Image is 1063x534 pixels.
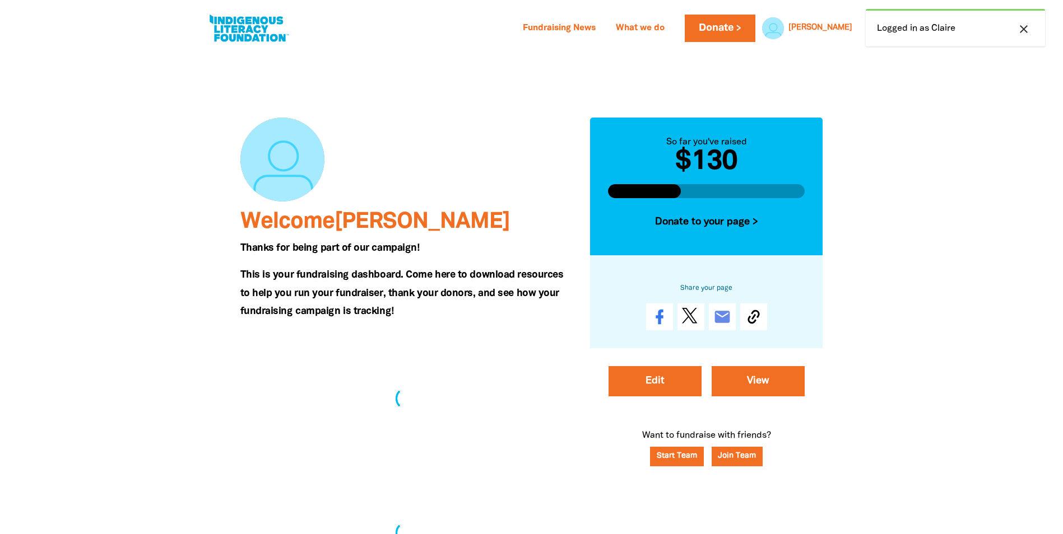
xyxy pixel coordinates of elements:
button: Copy Link [740,303,767,330]
button: Join Team [712,447,763,466]
span: This is your fundraising dashboard. Come here to download resources to help you run your fundrais... [240,270,564,316]
a: Donate [685,15,755,42]
a: View [712,366,805,396]
div: Logged in as Claire [866,9,1045,46]
i: email [713,308,731,326]
i: close [1017,22,1030,36]
div: So far you've raised [608,135,805,149]
a: email [709,303,736,330]
h6: Share your page [608,282,805,294]
span: Welcome [PERSON_NAME] [240,212,510,232]
h2: $130 [608,149,805,176]
a: What we do [609,20,671,38]
span: Thanks for being part of our campaign! [240,243,420,252]
a: Post [677,303,704,330]
a: Fundraising News [516,20,602,38]
button: close [1014,22,1034,36]
button: Donate to your page > [608,207,805,237]
a: Share [646,303,673,330]
p: Want to fundraise with friends? [590,429,823,483]
a: Edit [609,366,702,396]
a: [PERSON_NAME] [788,24,852,32]
a: Start Team [650,447,704,466]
